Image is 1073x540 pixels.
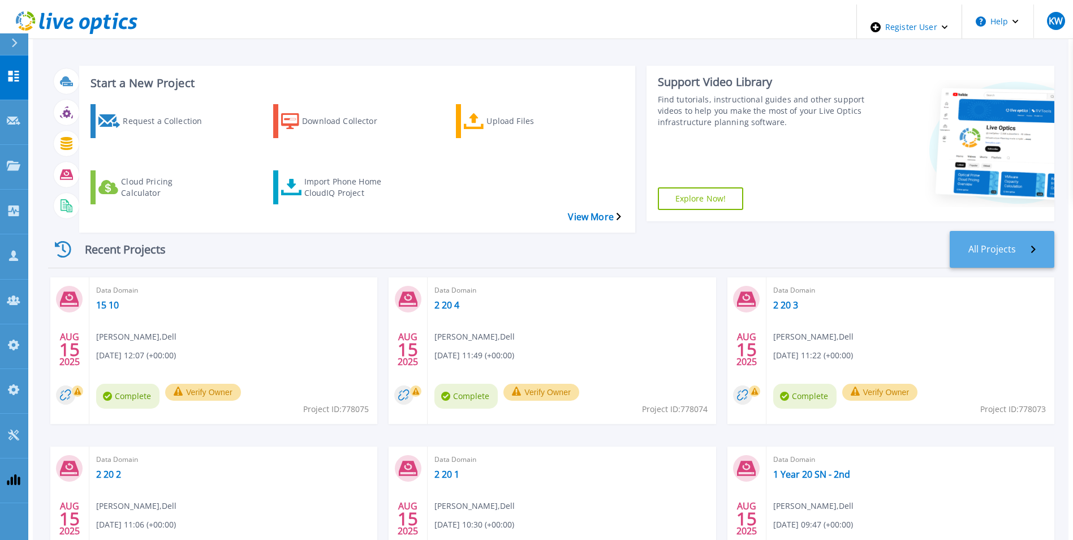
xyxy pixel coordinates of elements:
[773,331,854,343] span: [PERSON_NAME] , Dell
[980,403,1046,415] span: Project ID: 778073
[773,349,853,362] span: [DATE] 11:22 (+00:00)
[773,500,854,512] span: [PERSON_NAME] , Dell
[486,107,577,135] div: Upload Files
[736,329,757,370] div: AUG 2025
[642,403,708,415] span: Project ID: 778074
[434,469,459,480] a: 2 20 1
[456,104,593,138] a: Upload Files
[302,107,393,135] div: Download Collector
[96,299,119,311] a: 15 10
[950,231,1054,268] a: All Projects
[658,75,865,89] div: Support Video Library
[736,345,757,354] span: 15
[434,518,514,531] span: [DATE] 10:30 (+00:00)
[434,349,514,362] span: [DATE] 11:49 (+00:00)
[96,500,176,512] span: [PERSON_NAME] , Dell
[568,212,620,222] a: View More
[91,77,620,89] h3: Start a New Project
[91,170,227,204] a: Cloud Pricing Calculator
[96,331,176,343] span: [PERSON_NAME] , Dell
[842,384,918,401] button: Verify Owner
[59,514,80,524] span: 15
[96,384,160,409] span: Complete
[96,518,176,531] span: [DATE] 11:06 (+00:00)
[736,514,757,524] span: 15
[96,469,121,480] a: 2 20 2
[121,173,212,202] div: Cloud Pricing Calculator
[434,299,459,311] a: 2 20 4
[91,104,227,138] a: Request a Collection
[773,284,1048,297] span: Data Domain
[736,498,757,539] div: AUG 2025
[658,187,744,210] a: Explore Now!
[397,498,419,539] div: AUG 2025
[773,453,1048,466] span: Data Domain
[304,173,395,202] div: Import Phone Home CloudIQ Project
[773,384,837,409] span: Complete
[962,5,1033,38] button: Help
[773,469,850,480] a: 1 Year 20 SN - 2nd
[59,345,80,354] span: 15
[397,329,419,370] div: AUG 2025
[96,284,370,297] span: Data Domain
[96,453,370,466] span: Data Domain
[434,284,709,297] span: Data Domain
[303,403,369,415] span: Project ID: 778075
[59,498,80,539] div: AUG 2025
[503,384,579,401] button: Verify Owner
[123,107,213,135] div: Request a Collection
[773,299,798,311] a: 2 20 3
[273,104,410,138] a: Download Collector
[434,500,515,512] span: [PERSON_NAME] , Dell
[773,518,853,531] span: [DATE] 09:47 (+00:00)
[48,235,184,263] div: Recent Projects
[658,94,865,128] div: Find tutorials, instructional guides and other support videos to help you make the most of your L...
[857,5,962,50] div: Register User
[165,384,241,401] button: Verify Owner
[1049,16,1063,25] span: KW
[434,331,515,343] span: [PERSON_NAME] , Dell
[59,329,80,370] div: AUG 2025
[434,453,709,466] span: Data Domain
[96,349,176,362] span: [DATE] 12:07 (+00:00)
[434,384,498,409] span: Complete
[398,514,418,524] span: 15
[398,345,418,354] span: 15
